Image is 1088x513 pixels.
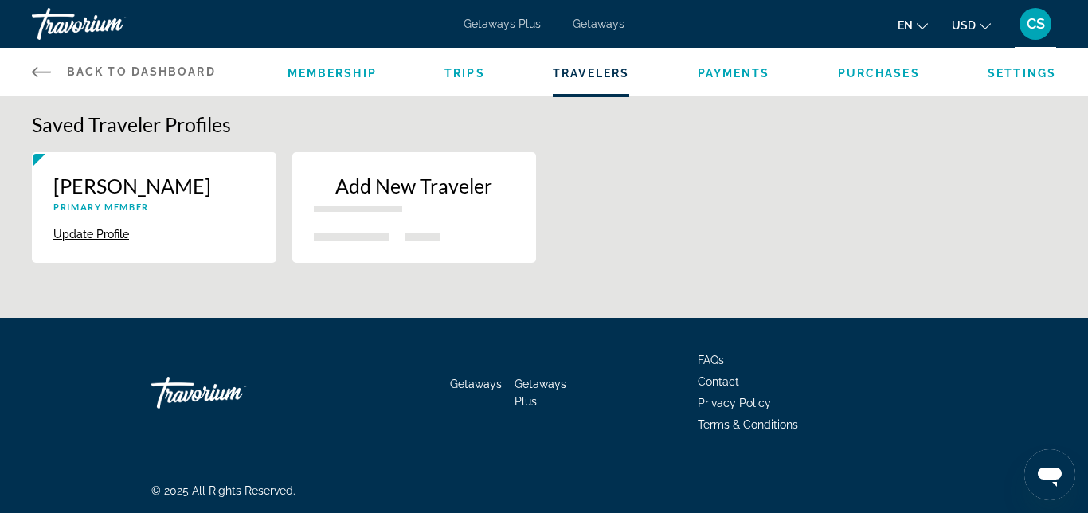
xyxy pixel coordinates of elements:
a: Terms & Conditions [698,418,798,431]
a: Privacy Policy [698,397,771,409]
a: Back to Dashboard [32,48,216,96]
iframe: Button to launch messaging window [1024,449,1075,500]
button: Change language [898,14,928,37]
button: Update Profile {{ traveler.firstName }} {{ traveler.lastName }} [53,227,129,241]
a: FAQs [698,354,724,366]
button: User Menu [1015,7,1056,41]
p: Primary Member [53,202,255,212]
a: Getaways Plus [515,378,566,408]
a: Membership [288,67,377,80]
a: Getaways [450,378,502,390]
a: Getaways [573,18,624,30]
span: Back to Dashboard [67,65,216,78]
a: Travorium [32,3,191,45]
a: Purchases [838,67,920,80]
a: Payments [698,67,770,80]
p: Add New Traveler [314,174,515,198]
span: © 2025 All Rights Reserved. [151,484,295,497]
button: Change currency [952,14,991,37]
a: Settings [988,67,1056,80]
a: Trips [444,67,485,80]
a: Travelers [553,67,629,80]
a: Go Home [151,369,311,417]
a: Contact [698,375,739,388]
span: en [898,19,913,32]
a: Getaways Plus [464,18,541,30]
p: [PERSON_NAME] [53,174,255,198]
button: New traveler [292,152,537,263]
span: USD [952,19,976,32]
span: CS [1027,16,1045,32]
h1: Saved Traveler Profiles [32,112,1056,136]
